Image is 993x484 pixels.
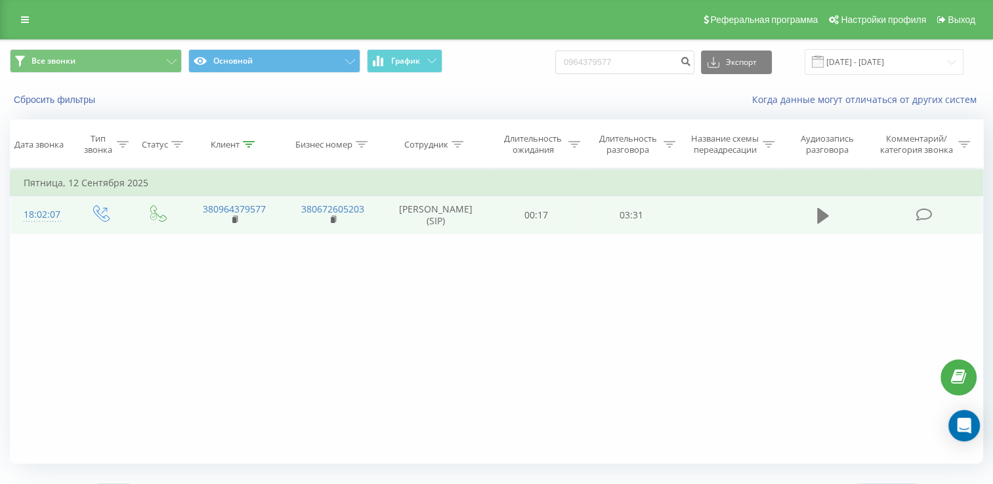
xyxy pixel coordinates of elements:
button: Все звонки [10,49,182,73]
div: 18:02:07 [24,202,58,228]
div: Аудиозапись разговора [790,133,866,155]
div: Длительность ожидания [501,133,566,155]
td: 03:31 [583,196,679,234]
button: График [367,49,442,73]
div: Название схемы переадресации [690,133,759,155]
div: Клиент [211,139,240,150]
td: [PERSON_NAME] (SIP) [383,196,489,234]
span: Реферальная программа [710,14,818,25]
input: Поиск по номеру [555,50,694,74]
a: Когда данные могут отличаться от других систем [752,93,983,106]
div: Сотрудник [404,139,448,150]
a: 380964379577 [203,203,266,215]
span: Настройки профиля [841,14,926,25]
a: 380672605203 [301,203,364,215]
button: Экспорт [701,50,772,74]
div: Длительность разговора [595,133,660,155]
span: Выход [948,14,975,25]
div: Комментарий/категория звонка [878,133,955,155]
td: Пятница, 12 Сентября 2025 [11,170,983,196]
span: Все звонки [32,56,75,66]
div: Бизнес номер [295,139,352,150]
button: Основной [188,49,360,73]
div: Open Intercom Messenger [948,410,980,441]
div: Статус [142,139,168,150]
div: Дата звонка [14,139,64,150]
span: График [391,56,420,66]
td: 00:17 [489,196,584,234]
div: Тип звонка [83,133,114,155]
button: Сбросить фильтры [10,94,102,106]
